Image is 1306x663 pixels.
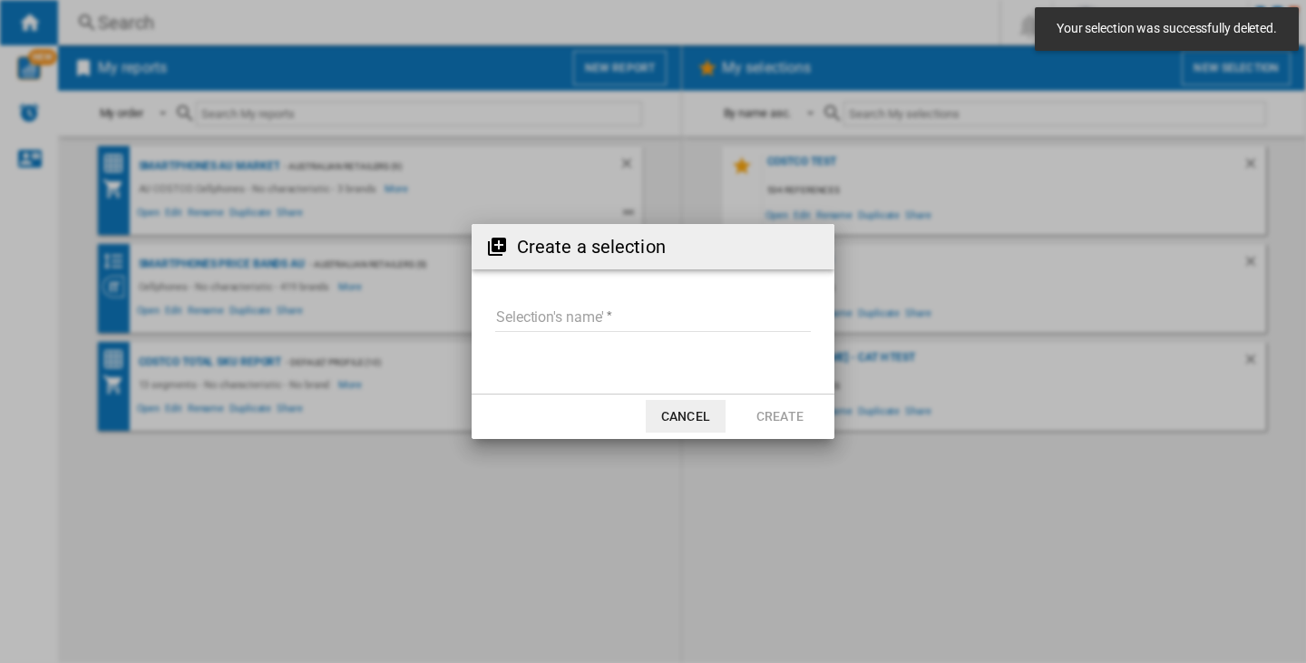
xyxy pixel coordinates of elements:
h2: Create a selection [517,234,666,259]
button: Close dialog [791,229,827,265]
button: Cancel [646,400,726,433]
md-icon: Close dialog [798,236,820,258]
md-dialog: Create a ... [472,224,834,438]
span: Your selection was successfully deleted. [1051,20,1282,38]
button: Create [740,400,820,433]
